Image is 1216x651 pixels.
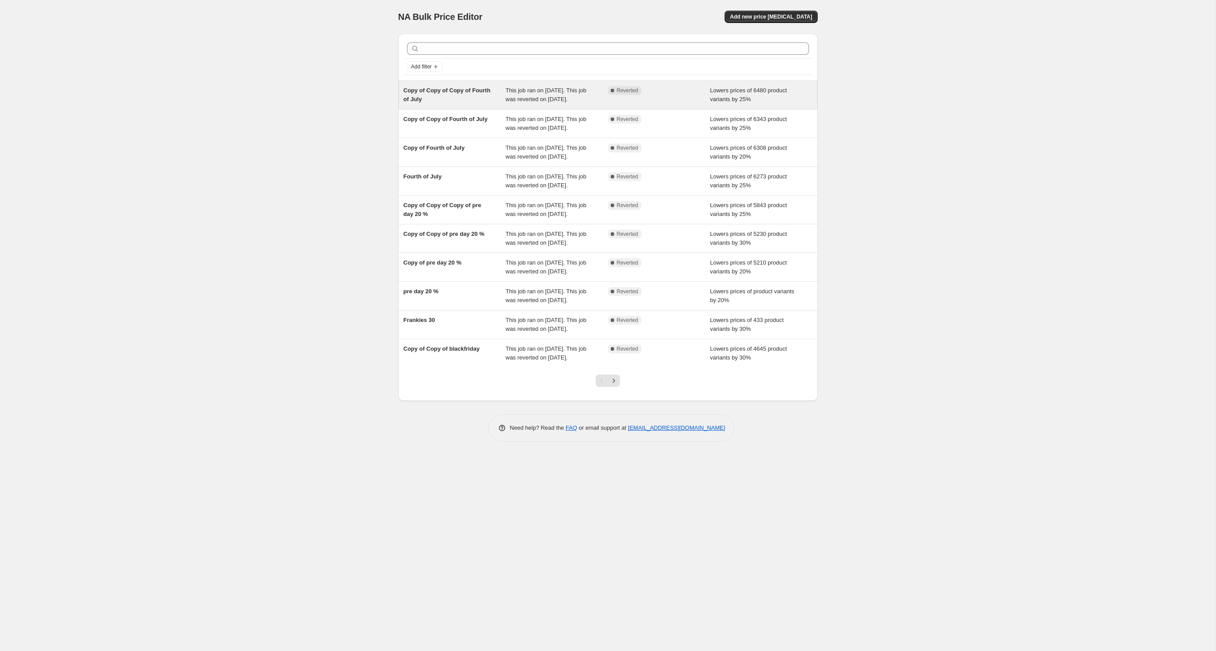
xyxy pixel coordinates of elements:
span: Reverted [617,345,638,352]
span: Copy of Copy of Copy of pre day 20 % [404,202,481,217]
span: This job ran on [DATE]. This job was reverted on [DATE]. [506,345,586,361]
span: This job ran on [DATE]. This job was reverted on [DATE]. [506,259,586,275]
span: pre day 20 % [404,288,439,295]
span: Lowers prices of 433 product variants by 30% [710,317,784,332]
span: Lowers prices of 6343 product variants by 25% [710,116,787,131]
span: Add filter [411,63,432,70]
span: Copy of Fourth of July [404,144,465,151]
span: Reverted [617,231,638,238]
span: Copy of Copy of Copy of Fourth of July [404,87,491,102]
span: Need help? Read the [510,424,566,431]
span: Add new price [MEDICAL_DATA] [730,13,812,20]
span: Reverted [617,87,638,94]
span: This job ran on [DATE]. This job was reverted on [DATE]. [506,116,586,131]
button: Add filter [407,61,442,72]
span: Reverted [617,259,638,266]
a: [EMAIL_ADDRESS][DOMAIN_NAME] [628,424,725,431]
span: Reverted [617,317,638,324]
span: Lowers prices of 6308 product variants by 20% [710,144,787,160]
span: Reverted [617,173,638,180]
span: Reverted [617,116,638,123]
span: Lowers prices of 5230 product variants by 30% [710,231,787,246]
button: Next [608,375,620,387]
span: Reverted [617,144,638,151]
span: Reverted [617,202,638,209]
span: This job ran on [DATE]. This job was reverted on [DATE]. [506,173,586,189]
span: This job ran on [DATE]. This job was reverted on [DATE]. [506,317,586,332]
span: Lowers prices of 5210 product variants by 20% [710,259,787,275]
span: Frankies 30 [404,317,435,323]
span: or email support at [577,424,628,431]
span: This job ran on [DATE]. This job was reverted on [DATE]. [506,144,586,160]
span: Reverted [617,288,638,295]
span: Copy of Copy of pre day 20 % [404,231,484,237]
span: Copy of Copy of blackfriday [404,345,480,352]
span: NA Bulk Price Editor [398,12,483,22]
span: This job ran on [DATE]. This job was reverted on [DATE]. [506,231,586,246]
span: Copy of Copy of Fourth of July [404,116,488,122]
span: Fourth of July [404,173,442,180]
span: Lowers prices of 4645 product variants by 30% [710,345,787,361]
span: Lowers prices of product variants by 20% [710,288,794,303]
a: FAQ [566,424,577,431]
span: This job ran on [DATE]. This job was reverted on [DATE]. [506,202,586,217]
span: Lowers prices of 5843 product variants by 25% [710,202,787,217]
span: Copy of pre day 20 % [404,259,461,266]
span: Lowers prices of 6273 product variants by 25% [710,173,787,189]
nav: Pagination [596,375,620,387]
span: This job ran on [DATE]. This job was reverted on [DATE]. [506,87,586,102]
button: Add new price [MEDICAL_DATA] [725,11,817,23]
span: This job ran on [DATE]. This job was reverted on [DATE]. [506,288,586,303]
span: Lowers prices of 6480 product variants by 25% [710,87,787,102]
